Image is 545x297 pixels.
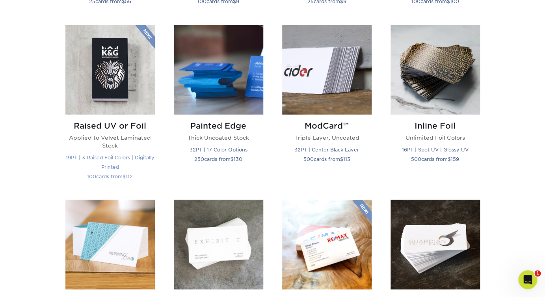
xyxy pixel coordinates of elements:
small: cards from [87,173,133,179]
img: Raised UV or Foil Business Cards [65,25,155,114]
span: $ [448,156,451,162]
span: 500 [411,156,421,162]
img: New Product [352,200,372,223]
iframe: Google Customer Reviews [2,273,67,294]
img: New Product [135,25,155,49]
span: $ [123,173,126,179]
h2: Raised UV or Foil [65,121,155,130]
img: Inline Foil Business Cards [391,25,480,114]
img: ModCard™ Business Cards [282,25,372,114]
img: Painted Edge Business Cards [174,25,263,114]
img: Uncoated Business Cards [65,200,155,289]
small: 32PT | Center Black Layer [294,146,359,152]
small: 19PT | 3 Raised Foil Colors | Digitally Printed [66,154,154,170]
img: Uncoated Linen Business Cards [391,200,480,289]
p: Triple Layer, Uncoated [282,133,372,141]
h2: Painted Edge [174,121,263,130]
span: 1 [534,270,541,276]
h2: ModCard™ [282,121,372,130]
small: cards from [411,156,459,162]
a: ModCard™ Business Cards ModCard™ Triple Layer, Uncoated 32PT | Center Black Layer 500cards from$113 [282,25,372,191]
p: Unlimited Foil Colors [391,133,480,141]
p: Applied to Velvet Laminated Stock [65,133,155,149]
span: 112 [126,173,133,179]
iframe: Intercom live chat [518,270,537,289]
span: 130 [234,156,242,162]
span: 113 [343,156,350,162]
img: C1S Business Cards [174,200,263,289]
span: 159 [451,156,459,162]
a: Inline Foil Business Cards Inline Foil Unlimited Foil Colors 16PT | Spot UV | Glossy UV 500cards ... [391,25,480,191]
p: Thick Uncoated Stock [174,133,263,141]
small: cards from [303,156,350,162]
small: cards from [194,156,242,162]
small: 32PT | 17 Color Options [190,146,247,152]
span: 100 [87,173,96,179]
small: 16PT | Spot UV | Glossy UV [402,146,469,152]
a: Painted Edge Business Cards Painted Edge Thick Uncoated Stock 32PT | 17 Color Options 250cards fr... [174,25,263,191]
span: $ [340,156,343,162]
span: $ [231,156,234,162]
a: Raised UV or Foil Business Cards Raised UV or Foil Applied to Velvet Laminated Stock 19PT | 3 Rai... [65,25,155,191]
span: 500 [303,156,314,162]
h2: Inline Foil [391,121,480,130]
img: Aqueous Coated Business Cards [282,200,372,289]
span: 250 [194,156,204,162]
